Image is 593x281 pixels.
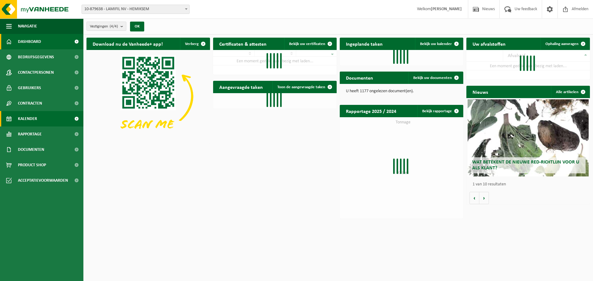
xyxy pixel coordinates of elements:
[18,157,46,173] span: Product Shop
[18,80,41,96] span: Gebruikers
[540,38,589,50] a: Ophaling aanvragen
[18,49,54,65] span: Bedrijfsgegevens
[551,86,589,98] a: Alle artikelen
[130,22,144,31] button: OK
[469,192,479,204] button: Vorige
[18,142,44,157] span: Documenten
[82,5,189,14] span: 10-879638 - LAMIFIL NV - HEMIKSEM
[413,76,452,80] span: Bekijk uw documenten
[213,38,273,50] h2: Certificaten & attesten
[18,34,41,49] span: Dashboard
[479,192,489,204] button: Volgende
[277,85,325,89] span: Toon de aangevraagde taken
[346,89,457,93] p: U heeft 1177 ongelezen document(en).
[408,72,463,84] a: Bekijk uw documenten
[417,105,463,117] a: Bekijk rapportage
[415,38,463,50] a: Bekijk uw kalender
[18,96,42,111] span: Contracten
[18,19,37,34] span: Navigatie
[340,105,402,117] h2: Rapportage 2025 / 2024
[473,182,587,187] p: 1 van 10 resultaten
[18,126,42,142] span: Rapportage
[110,24,118,28] count: (4/4)
[466,86,494,98] h2: Nieuws
[18,111,37,126] span: Kalender
[289,42,325,46] span: Bekijk uw certificaten
[18,65,54,80] span: Contactpersonen
[90,22,118,31] span: Vestigingen
[472,160,579,171] span: Wat betekent de nieuwe RED-richtlijn voor u als klant?
[185,42,199,46] span: Verberg
[82,5,190,14] span: 10-879638 - LAMIFIL NV - HEMIKSEM
[340,72,379,84] h2: Documenten
[213,81,269,93] h2: Aangevraagde taken
[466,38,512,50] h2: Uw afvalstoffen
[545,42,578,46] span: Ophaling aanvragen
[284,38,336,50] a: Bekijk uw certificaten
[272,81,336,93] a: Toon de aangevraagde taken
[86,38,169,50] h2: Download nu de Vanheede+ app!
[431,7,462,11] strong: [PERSON_NAME]
[18,173,68,188] span: Acceptatievoorwaarden
[340,38,389,50] h2: Ingeplande taken
[468,99,589,176] a: Wat betekent de nieuwe RED-richtlijn voor u als klant?
[86,50,210,143] img: Download de VHEPlus App
[420,42,452,46] span: Bekijk uw kalender
[86,22,126,31] button: Vestigingen(4/4)
[180,38,209,50] button: Verberg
